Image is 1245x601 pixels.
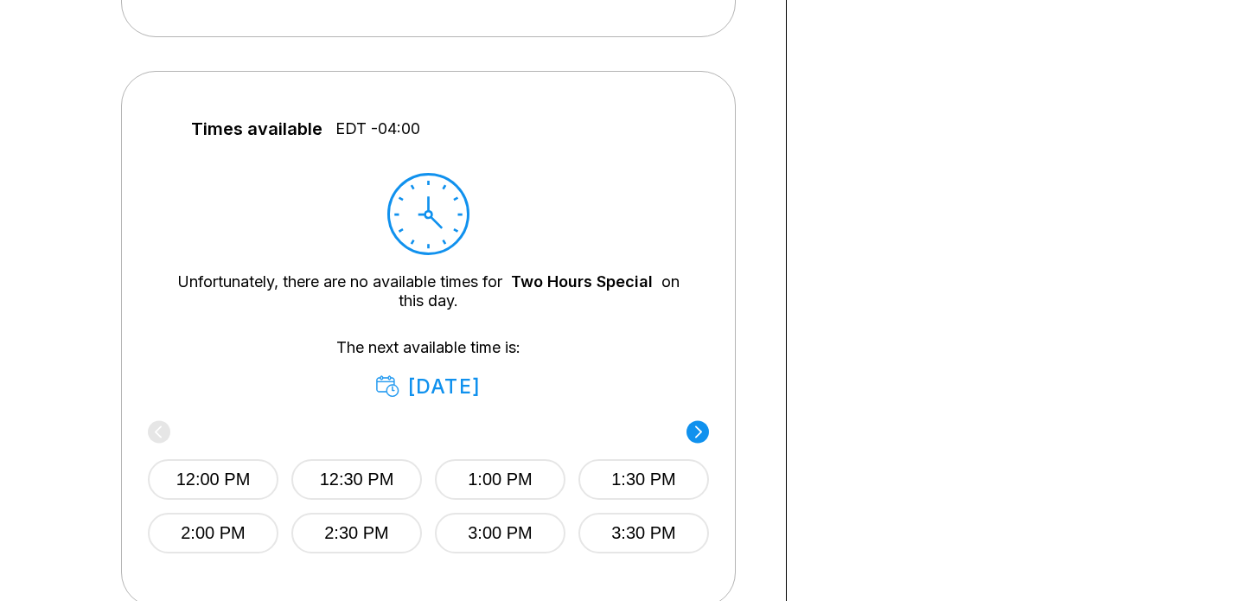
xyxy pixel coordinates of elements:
button: 1:00 PM [435,459,565,500]
button: 3:30 PM [578,513,709,553]
div: Unfortunately, there are no available times for on this day. [174,272,683,310]
button: 12:30 PM [291,459,422,500]
span: Times available [191,119,322,138]
button: 3:00 PM [435,513,565,553]
div: The next available time is: [174,338,683,399]
button: 12:00 PM [148,459,278,500]
div: [DATE] [376,374,481,399]
a: Two Hours Special [511,272,653,291]
button: 2:30 PM [291,513,422,553]
button: 2:00 PM [148,513,278,553]
button: 1:30 PM [578,459,709,500]
span: EDT -04:00 [335,119,420,138]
